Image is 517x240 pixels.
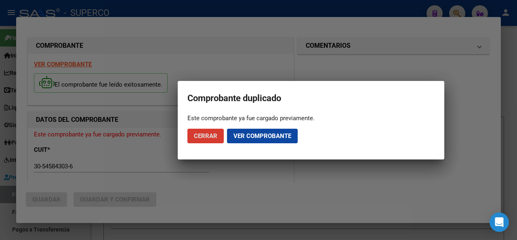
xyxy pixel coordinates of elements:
button: Cerrar [187,129,224,143]
div: Este comprobante ya fue cargado previamente. [187,114,435,122]
h2: Comprobante duplicado [187,91,435,106]
div: Open Intercom Messenger [490,212,509,232]
span: Cerrar [194,132,217,140]
button: Ver comprobante [227,129,298,143]
span: Ver comprobante [233,132,291,140]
